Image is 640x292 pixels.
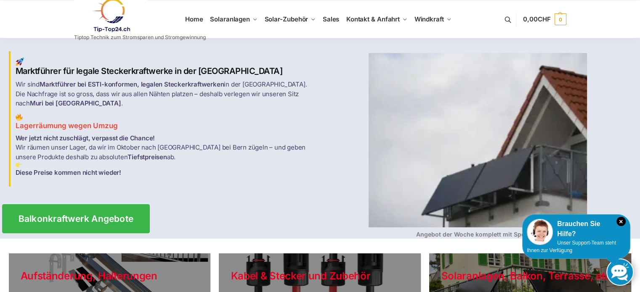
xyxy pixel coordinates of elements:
[18,214,133,223] span: Balkonkraftwerk Angebote
[16,134,315,178] p: Wir räumen unser Lager, da wir im Oktober nach [GEOGRAPHIC_DATA] bei Bern zügeln – und geben unse...
[523,15,550,23] span: 0,00
[319,0,343,38] a: Sales
[16,58,315,76] h2: Marktführer für legale Steckerkraftwerke in der [GEOGRAPHIC_DATA]
[527,219,626,239] div: Brauchen Sie Hilfe?
[16,58,24,66] img: Home 1
[616,217,626,226] i: Schließen
[369,53,587,227] img: Home 4
[16,113,23,121] img: Home 2
[127,153,167,161] strong: Tiefstpreisen
[210,15,250,23] span: Solaranlagen
[16,113,315,131] h3: Lagerräumung wegen Umzug
[523,7,566,32] a: 0,00CHF 0
[40,80,224,88] strong: Marktführer bei ESTI-konformen, legalen Steckerkraftwerken
[207,0,261,38] a: Solaranlagen
[416,231,539,238] strong: Angebot der Woche komplett mit Speicher
[323,15,340,23] span: Sales
[2,204,150,233] a: Balkonkraftwerk Angebote
[343,0,411,38] a: Kontakt & Anfahrt
[527,219,553,245] img: Customer service
[16,162,22,168] img: Home 3
[527,240,616,253] span: Unser Support-Team steht Ihnen zur Verfügung
[16,80,315,108] p: Wir sind in der [GEOGRAPHIC_DATA]. Die Nachfrage ist so gross, dass wir aus allen Nähten platzen ...
[411,0,455,38] a: Windkraft
[261,0,319,38] a: Solar-Zubehör
[74,35,206,40] p: Tiptop Technik zum Stromsparen und Stromgewinnung
[414,15,444,23] span: Windkraft
[346,15,400,23] span: Kontakt & Anfahrt
[265,15,308,23] span: Solar-Zubehör
[538,15,551,23] span: CHF
[555,13,566,25] span: 0
[30,99,121,107] strong: Muri bei [GEOGRAPHIC_DATA]
[16,168,121,176] strong: Diese Preise kommen nicht wieder!
[16,134,155,142] strong: Wer jetzt nicht zuschlägt, verpasst die Chance!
